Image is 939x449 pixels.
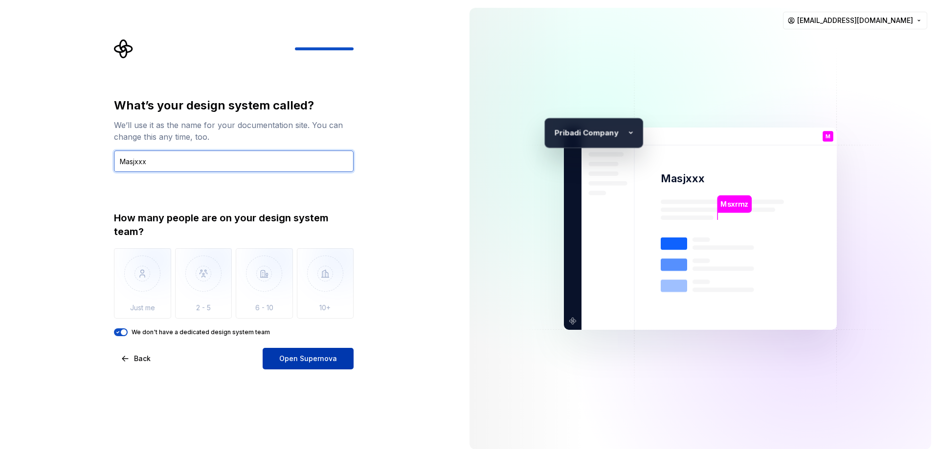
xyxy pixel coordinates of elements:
span: Open Supernova [279,354,337,363]
button: Back [114,348,159,369]
p: Masjxxx [661,171,704,186]
button: [EMAIL_ADDRESS][DOMAIN_NAME] [783,12,927,29]
p: P [549,127,559,139]
span: Back [134,354,151,363]
div: What’s your design system called? [114,98,354,113]
div: We’ll use it as the name for your documentation site. You can change this any time, too. [114,119,354,143]
div: How many people are on your design system team? [114,211,354,238]
svg: Supernova Logo [114,39,134,59]
p: M [826,134,830,139]
label: We don't have a dedicated design system team [132,328,270,336]
p: ribadi Company [559,127,624,139]
span: [EMAIL_ADDRESS][DOMAIN_NAME] [797,16,913,25]
button: Open Supernova [263,348,354,369]
input: Design system name [114,150,354,172]
p: Msxrmz [720,199,748,210]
